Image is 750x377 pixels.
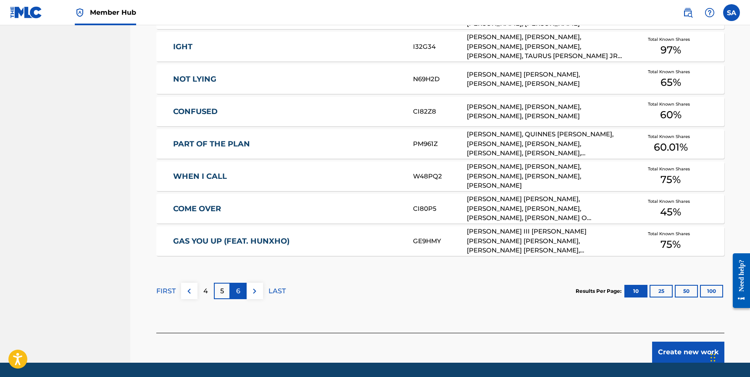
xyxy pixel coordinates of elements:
[683,8,693,18] img: search
[250,286,260,296] img: right
[173,42,402,52] a: IGHT
[679,4,696,21] a: Public Search
[660,204,681,220] span: 45 %
[711,345,716,370] div: Drag
[661,237,681,252] span: 75 %
[413,204,467,214] div: CI80P5
[576,287,624,295] p: Results Per Page:
[661,172,681,187] span: 75 %
[173,204,402,214] a: COME OVER
[661,42,681,58] span: 97 %
[648,198,693,204] span: Total Known Shares
[173,139,402,149] a: PART OF THE PLAN
[660,107,682,122] span: 60 %
[467,162,629,191] div: [PERSON_NAME], [PERSON_NAME], [PERSON_NAME], [PERSON_NAME], [PERSON_NAME]
[413,236,467,246] div: GE9HMY
[648,36,693,42] span: Total Known Shares
[650,285,673,297] button: 25
[700,285,723,297] button: 100
[75,8,85,18] img: Top Rightsholder
[648,231,693,237] span: Total Known Shares
[413,107,467,117] div: CI82Z8
[156,286,176,296] p: FIRST
[723,4,740,21] div: User Menu
[467,227,629,255] div: [PERSON_NAME] III [PERSON_NAME] [PERSON_NAME] [PERSON_NAME], [PERSON_NAME] [PERSON_NAME], [PERSON...
[661,75,681,90] span: 65 %
[726,246,750,315] iframe: Resource Center
[220,286,224,296] p: 5
[10,6,42,19] img: MLC Logo
[654,140,688,155] span: 60.01 %
[413,139,467,149] div: PM961Z
[467,70,629,89] div: [PERSON_NAME] [PERSON_NAME], [PERSON_NAME], [PERSON_NAME]
[624,285,647,297] button: 10
[236,286,240,296] p: 6
[648,166,693,172] span: Total Known Shares
[467,32,629,61] div: [PERSON_NAME], [PERSON_NAME], [PERSON_NAME], [PERSON_NAME], [PERSON_NAME], TAURUS [PERSON_NAME] J...
[648,101,693,107] span: Total Known Shares
[675,285,698,297] button: 50
[413,172,467,181] div: W48PQ2
[652,342,724,363] button: Create new work
[173,236,402,246] a: GAS YOU UP (FEAT. HUNXHO)
[173,172,402,181] a: WHEN I CALL
[467,194,629,223] div: [PERSON_NAME] [PERSON_NAME], [PERSON_NAME], [PERSON_NAME], [PERSON_NAME], [PERSON_NAME] O [PERSON...
[173,74,402,84] a: NOT LYING
[467,130,629,158] div: [PERSON_NAME], QUINNES [PERSON_NAME], [PERSON_NAME], [PERSON_NAME], [PERSON_NAME], [PERSON_NAME],...
[268,286,286,296] p: LAST
[467,102,629,121] div: [PERSON_NAME], [PERSON_NAME], [PERSON_NAME], [PERSON_NAME]
[413,74,467,84] div: N69H2D
[701,4,718,21] div: Help
[90,8,136,17] span: Member Hub
[648,133,693,140] span: Total Known Shares
[173,107,402,117] a: CONFUSED
[708,337,750,377] iframe: Chat Widget
[203,286,208,296] p: 4
[648,69,693,75] span: Total Known Shares
[705,8,715,18] img: help
[413,42,467,52] div: I32G34
[184,286,194,296] img: left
